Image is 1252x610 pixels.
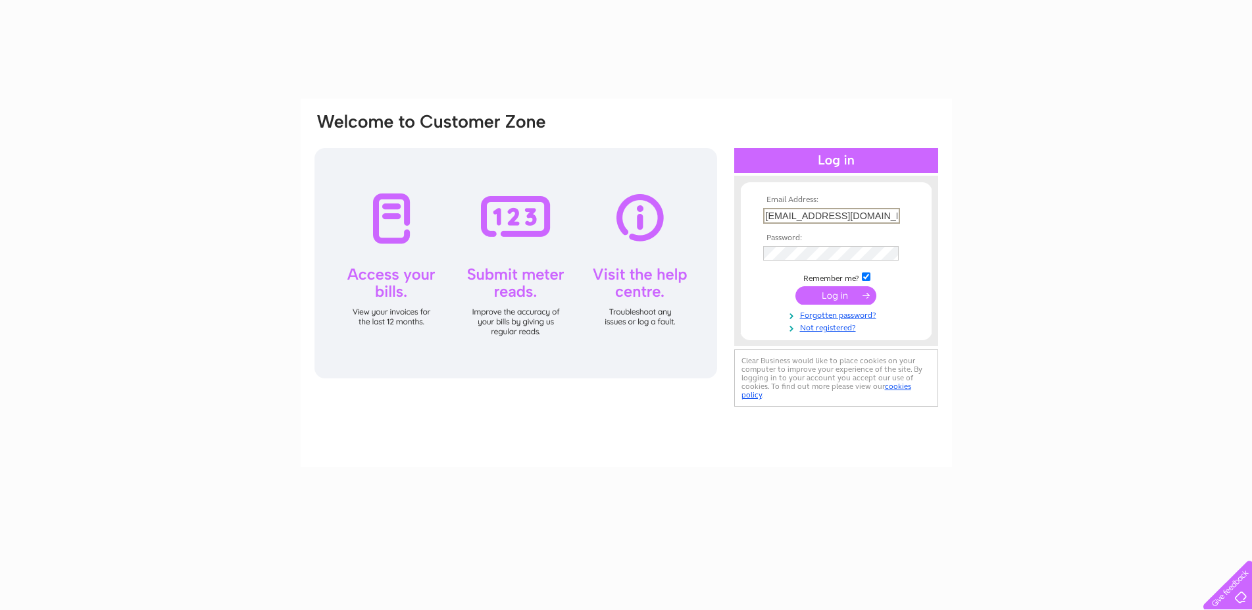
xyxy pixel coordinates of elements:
[795,286,876,305] input: Submit
[760,270,913,284] td: Remember me?
[760,234,913,243] th: Password:
[760,195,913,205] th: Email Address:
[763,308,913,320] a: Forgotten password?
[741,382,911,399] a: cookies policy
[734,349,938,407] div: Clear Business would like to place cookies on your computer to improve your experience of the sit...
[763,320,913,333] a: Not registered?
